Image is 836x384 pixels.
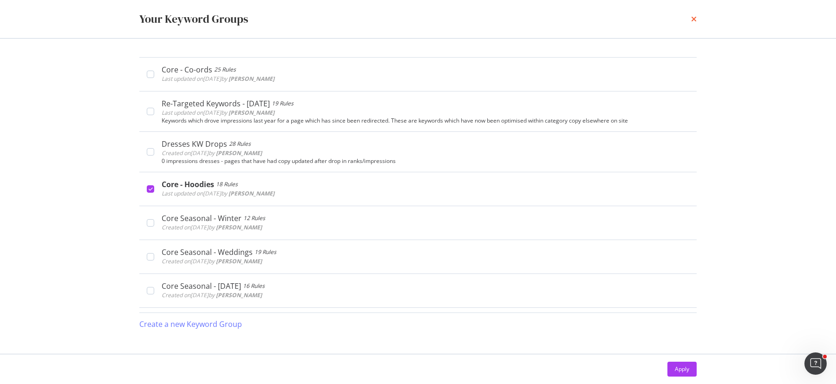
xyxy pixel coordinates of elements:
[162,109,274,117] span: Last updated on [DATE] by
[139,11,248,27] div: Your Keyword Groups
[229,109,274,117] b: [PERSON_NAME]
[255,247,276,257] div: 19 Rules
[691,11,697,27] div: times
[216,291,262,299] b: [PERSON_NAME]
[229,75,274,83] b: [PERSON_NAME]
[162,180,214,189] div: Core - Hoodies
[162,149,262,157] span: Created on [DATE] by
[162,117,689,124] div: Keywords which drove impressions last year for a page which has since been redirected. These are ...
[139,313,242,335] button: Create a new Keyword Group
[229,189,274,197] b: [PERSON_NAME]
[162,75,274,83] span: Last updated on [DATE] by
[675,365,689,373] div: Apply
[162,189,274,197] span: Last updated on [DATE] by
[162,65,212,74] div: Core - Co-ords
[804,352,827,375] iframe: Intercom live chat
[162,281,241,291] div: Core Seasonal - [DATE]
[216,223,262,231] b: [PERSON_NAME]
[216,257,262,265] b: [PERSON_NAME]
[162,247,253,257] div: Core Seasonal - Weddings
[243,214,265,223] div: 12 Rules
[214,65,236,74] div: 25 Rules
[162,291,262,299] span: Created on [DATE] by
[162,214,242,223] div: Core Seasonal - Winter
[162,158,689,164] div: 0 impressions dresses - pages that have had copy updated after drop in ranks/impressions
[162,223,262,231] span: Created on [DATE] by
[162,139,227,149] div: Dresses KW Drops
[162,257,262,265] span: Created on [DATE] by
[216,180,238,189] div: 18 Rules
[229,139,251,149] div: 28 Rules
[216,149,262,157] b: [PERSON_NAME]
[139,319,242,330] div: Create a new Keyword Group
[243,281,265,291] div: 16 Rules
[667,362,697,377] button: Apply
[272,99,294,108] div: 19 Rules
[162,99,270,108] div: Re-Targeted Keywords - [DATE]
